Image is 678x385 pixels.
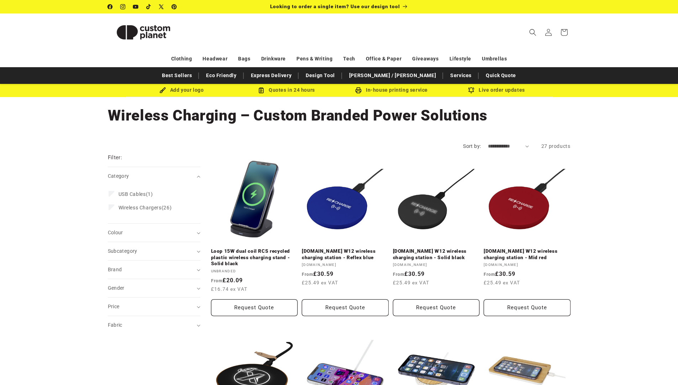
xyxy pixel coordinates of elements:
a: Headwear [203,53,227,65]
div: Live order updates [444,86,549,95]
a: [DOMAIN_NAME] W12 wireless charging station - Reflex blue [302,248,389,261]
summary: Brand (0 selected) [108,261,200,279]
img: Brush Icon [159,87,166,93]
span: Subcategory [108,248,137,254]
a: Custom Planet [105,14,182,51]
summary: Category (0 selected) [108,167,200,185]
a: Drinkware [261,53,286,65]
summary: Colour (0 selected) [108,224,200,242]
summary: Gender (0 selected) [108,279,200,297]
a: Eco Friendly [203,69,240,82]
img: Custom Planet [108,16,179,48]
a: Tech [343,53,355,65]
span: (26) [119,204,172,211]
a: Umbrellas [482,53,507,65]
h2: Filter: [108,154,122,162]
img: In-house printing [355,87,362,93]
a: Giveaways [412,53,438,65]
button: Request Quote [484,299,571,316]
button: Request Quote [302,299,389,316]
span: USB Cables [119,191,146,197]
summary: Price [108,298,200,316]
div: Quotes in 24 hours [234,86,339,95]
span: Fabric [108,322,122,328]
h1: Wireless Charging – Custom Branded Power Solutions [108,106,571,125]
a: Design Tool [302,69,338,82]
a: Lifestyle [450,53,471,65]
img: Order updates [468,87,474,93]
a: Office & Paper [366,53,401,65]
img: Order Updates Icon [258,87,264,93]
button: Request Quote [211,299,298,316]
label: Sort by: [463,143,481,149]
a: [DOMAIN_NAME] W12 wireless charging station - Mid red [484,248,571,261]
span: Category [108,173,129,179]
summary: Fabric (0 selected) [108,316,200,334]
div: Add your logo [129,86,234,95]
a: Loop 15W dual coil RCS recycled plastic wireless charging stand - Solid black [211,248,298,267]
a: Quick Quote [482,69,520,82]
span: Wireless Chargers [119,205,162,210]
span: Gender [108,285,125,291]
span: Looking to order a single item? Use our design tool [270,4,400,9]
a: Services [447,69,475,82]
a: [PERSON_NAME] / [PERSON_NAME] [346,69,440,82]
a: Clothing [171,53,192,65]
a: Pens & Writing [296,53,332,65]
a: [DOMAIN_NAME] W12 wireless charging station - Solid black [393,248,480,261]
summary: Search [525,25,541,40]
a: Best Sellers [158,69,195,82]
span: 27 products [541,143,571,149]
span: Price [108,304,120,309]
div: In-house printing service [339,86,444,95]
span: Brand [108,267,122,272]
a: Express Delivery [247,69,295,82]
summary: Subcategory (0 selected) [108,242,200,260]
span: (1) [119,191,153,197]
span: Colour [108,230,123,235]
a: Bags [238,53,250,65]
button: Request Quote [393,299,480,316]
